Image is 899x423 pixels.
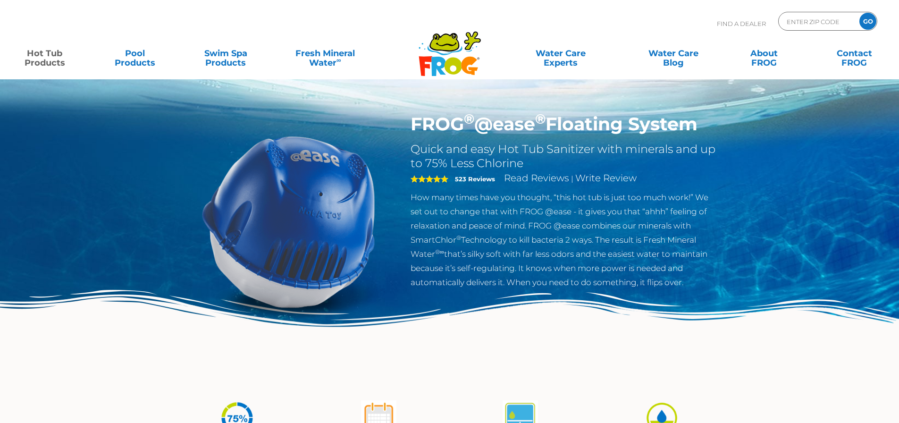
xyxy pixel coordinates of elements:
a: Fresh MineralWater∞ [281,44,369,63]
span: | [571,174,573,183]
a: Hot TubProducts [9,44,80,63]
span: 5 [411,175,448,183]
sup: ® [535,110,546,127]
h2: Quick and easy Hot Tub Sanitizer with minerals and up to 75% Less Chlorine [411,142,719,170]
sup: ® [464,110,474,127]
sup: ® [456,234,461,241]
p: Find A Dealer [717,12,766,35]
sup: ∞ [336,56,341,64]
a: ContactFROG [819,44,890,63]
a: PoolProducts [100,44,170,63]
p: How many times have you thought, “this hot tub is just too much work!” We set out to change that ... [411,190,719,289]
h1: FROG @ease Floating System [411,113,719,135]
a: Swim SpaProducts [191,44,261,63]
a: Water CareBlog [638,44,708,63]
strong: 523 Reviews [455,175,495,183]
a: Read Reviews [504,172,569,184]
input: GO [859,13,876,30]
sup: ®∞ [435,248,444,255]
a: Water CareExperts [504,44,618,63]
img: hot-tub-product-atease-system.png [181,113,397,330]
a: AboutFROG [729,44,799,63]
img: Frog Products Logo [413,19,486,76]
a: Write Review [575,172,637,184]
